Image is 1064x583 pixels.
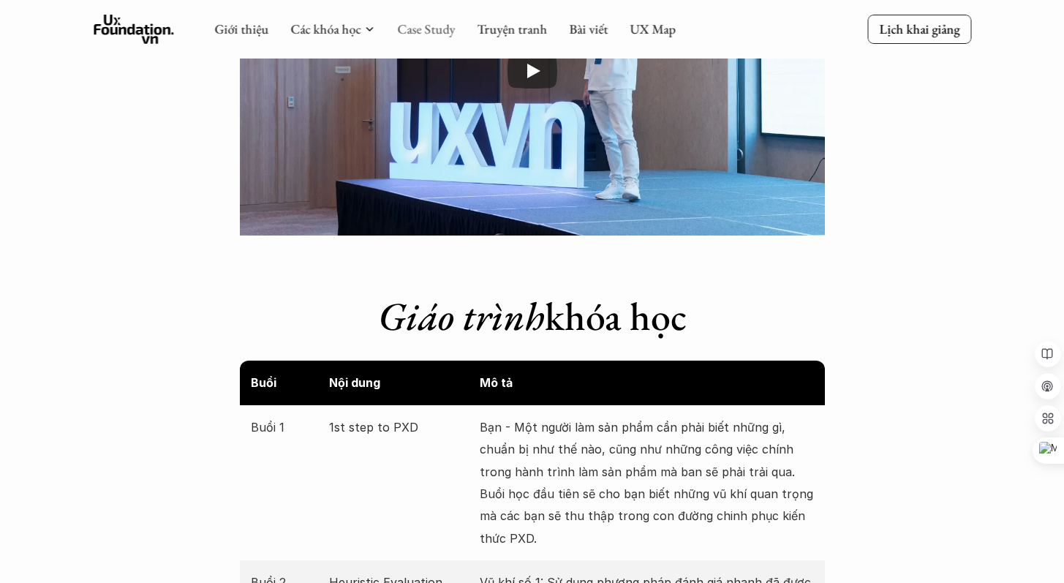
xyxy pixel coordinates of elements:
[508,53,557,89] button: Play
[251,375,276,390] strong: Buổi
[378,290,545,342] em: Giáo trình
[477,20,547,37] a: Truyện tranh
[867,15,971,43] a: Lịch khai giảng
[569,20,608,37] a: Bài viết
[329,416,472,438] p: 1st step to PXD
[879,20,959,37] p: Lịch khai giảng
[630,20,676,37] a: UX Map
[329,375,380,390] strong: Nội dung
[480,416,814,549] p: Bạn - Một người làm sản phẩm cần phải biết những gì, chuẩn bị như thế nào, cũng như những công vi...
[214,20,268,37] a: Giới thiệu
[290,20,361,37] a: Các khóa học
[480,375,513,390] strong: Mô tả
[240,293,825,340] h1: khóa học
[251,416,322,438] p: Buổi 1
[397,20,455,37] a: Case Study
